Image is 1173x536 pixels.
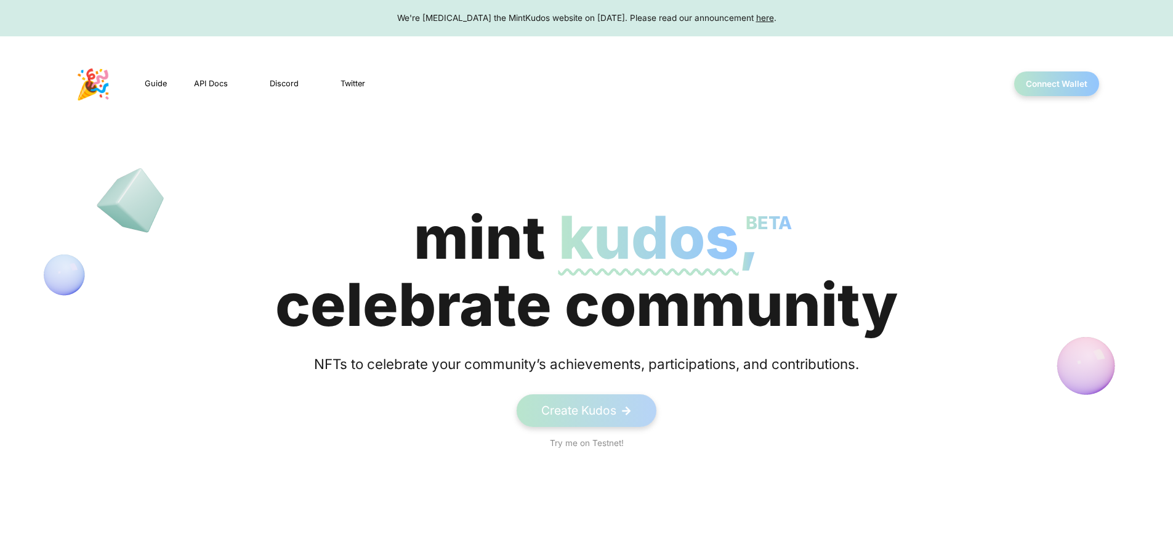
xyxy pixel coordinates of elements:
[341,78,365,89] span: Twitter
[621,403,632,419] span: ->
[558,201,739,273] span: kudos
[193,76,229,91] a: API Docs
[275,204,898,338] div: mint celebrate community
[746,190,792,257] p: BETA
[1014,71,1099,96] button: Connect Wallet
[756,13,774,23] a: here
[75,62,111,106] p: 🎉
[550,437,624,449] a: Try me on Testnet!
[143,76,168,91] a: Guide
[254,76,300,91] a: Discord
[12,12,1161,24] div: We're [MEDICAL_DATA] the MintKudos website on [DATE]. Please read our announcement .
[300,354,873,375] div: NFTs to celebrate your community’s achievements, participations, and contributions.
[324,76,366,91] a: Twitter
[517,394,656,427] a: Create Kudos
[270,78,299,89] span: Discord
